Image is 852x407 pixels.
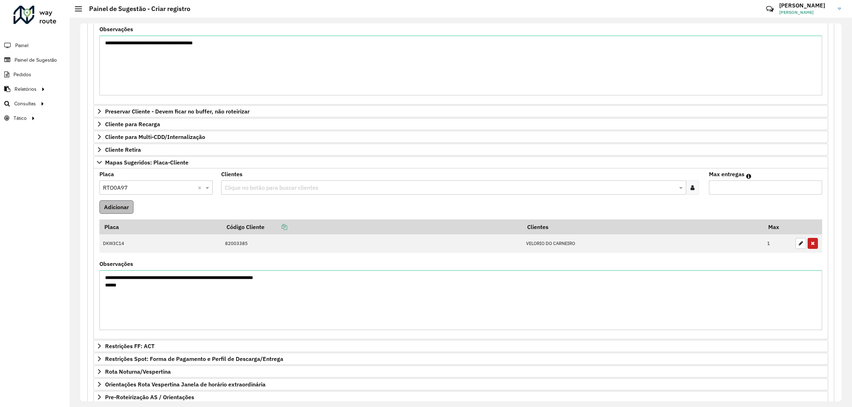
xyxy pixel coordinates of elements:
th: Clientes [522,219,763,234]
span: Orientações Rota Vespertina Janela de horário extraordinária [105,381,266,387]
a: Cliente para Multi-CDD/Internalização [93,131,828,143]
span: Tático [13,115,27,122]
a: Rota Noturna/Vespertina [93,366,828,378]
span: Pre-Roteirização AS / Orientações [105,394,194,400]
th: Código Cliente [222,219,522,234]
h2: Painel de Sugestão - Criar registro [82,5,190,13]
label: Placa [99,170,114,178]
div: Mapas Sugeridos: Placa-Cliente [93,168,828,340]
td: 82003385 [222,234,522,253]
span: Pedidos [13,71,31,78]
th: Max [764,219,792,234]
span: Consultas [14,100,36,107]
a: Orientações Rota Vespertina Janela de horário extraordinária [93,378,828,390]
td: 1 [764,234,792,253]
td: DKW3C14 [99,234,222,253]
span: Painel [15,42,28,49]
a: Preservar Cliente - Devem ficar no buffer, não roteirizar [93,105,828,117]
span: Cliente para Multi-CDD/Internalização [105,134,205,140]
span: Restrições FF: ACT [105,343,154,349]
span: Mapas Sugeridos: Placa-Cliente [105,160,189,165]
span: [PERSON_NAME] [779,9,832,16]
em: Máximo de clientes que serão colocados na mesma rota com os clientes informados [746,173,751,179]
a: Restrições FF: ACT [93,340,828,352]
h3: [PERSON_NAME] [779,2,832,9]
button: Adicionar [99,200,133,214]
span: Relatórios [15,85,37,93]
td: VELORIO DO CARNEIRO [522,234,763,253]
a: Restrições Spot: Forma de Pagamento e Perfil de Descarga/Entrega [93,353,828,365]
th: Placa [99,219,222,234]
label: Max entregas [709,170,744,178]
span: Cliente para Recarga [105,121,160,127]
span: Preservar Cliente - Devem ficar no buffer, não roteirizar [105,108,250,114]
span: Cliente Retira [105,147,141,152]
span: Clear all [198,183,204,192]
a: Cliente para Recarga [93,118,828,130]
label: Observações [99,25,133,33]
a: Copiar [264,223,287,230]
span: Rota Noturna/Vespertina [105,369,171,374]
span: Restrições Spot: Forma de Pagamento e Perfil de Descarga/Entrega [105,356,283,362]
a: Mapas Sugeridos: Placa-Cliente [93,156,828,168]
label: Clientes [221,170,242,178]
a: Cliente Retira [93,144,828,156]
a: Contato Rápido [762,1,777,17]
span: Painel de Sugestão [15,56,57,64]
label: Observações [99,260,133,268]
a: Pre-Roteirização AS / Orientações [93,391,828,403]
